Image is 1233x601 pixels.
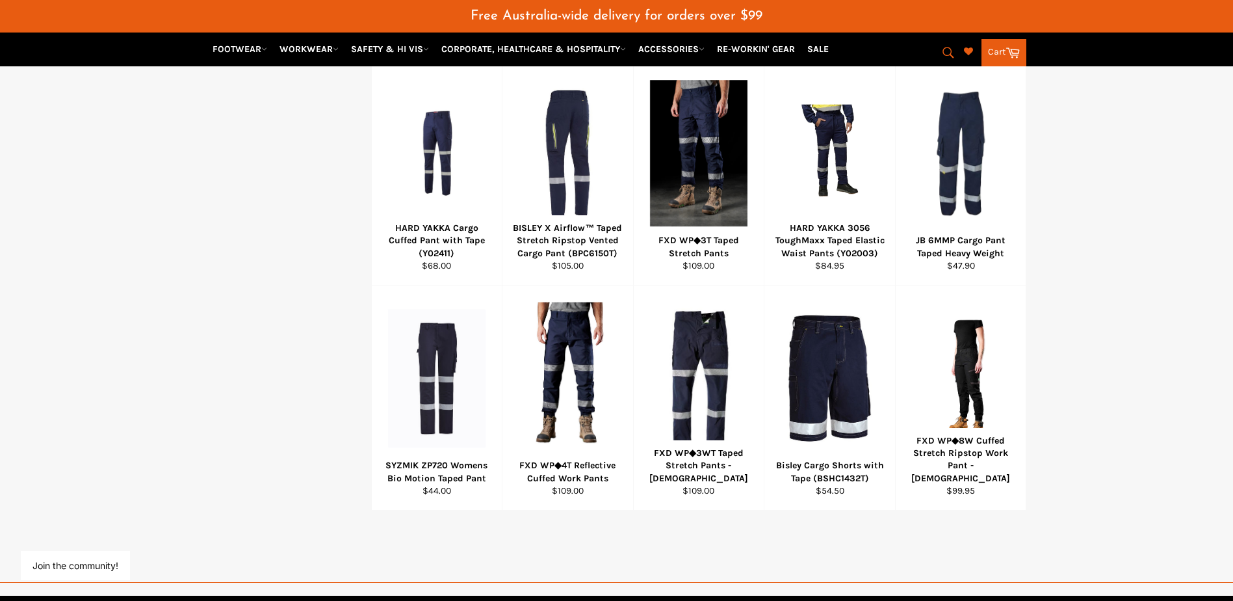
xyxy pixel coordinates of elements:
a: FXD WP◆4T Reflective Cuffed Work PantsFXD WP◆4T Reflective Cuffed Work Pants$109.00 [502,286,633,511]
div: SYZMIK ZP720 Womens Bio Motion Taped Pant [380,459,494,485]
a: BISLEY X Airflow™ Taped Stretch Ripstop Vented Cargo Pant (BPC6150T)BISLEY X Airflow™ Taped Stret... [502,60,633,286]
a: FXD WP◆3WT Taped Stretch Pants - LadiesFXD WP◆3WT Taped Stretch Pants - [DEMOGRAPHIC_DATA]$109.00 [633,286,764,511]
div: FXD WP◆8W Cuffed Stretch Ripstop Work Pant - [DEMOGRAPHIC_DATA] [903,434,1018,485]
a: HARD YAKKA Cargo Cuffed Pant with Tape (Y02411)HARD YAKKA Cargo Cuffed Pant with Tape (Y02411)$68.00 [371,60,502,286]
a: RE-WORKIN' GEAR [712,38,800,60]
a: CORPORATE, HEALTHCARE & HOSPITALITY [436,38,631,60]
a: HARD YAKKA 3056 ToughMaxx Taped Elastic Waist Pants (Y02003)HARD YAKKA 3056 ToughMaxx Taped Elast... [764,60,895,286]
div: FXD WP◆4T Reflective Cuffed Work Pants [511,459,625,485]
div: JB 6MMP Cargo Pant Taped Heavy Weight [903,234,1018,260]
div: Bisley Cargo Shorts with Tape (BSHC1432T) [773,459,887,485]
a: WORKWEAR [274,38,344,60]
a: SYZMIK ZP720 Womens Bio Motion Taped PantSYZMIK ZP720 Womens Bio Motion Taped Pant$44.00 [371,286,502,511]
a: SAFETY & HI VIS [346,38,434,60]
a: SALE [802,38,834,60]
a: ACCESSORIES [633,38,710,60]
a: FXD WP◆3T Taped Stretch PantsFXD WP◆3T Taped Stretch Pants$109.00 [633,60,764,286]
a: FOOTWEAR [207,38,272,60]
button: Join the community! [32,560,118,571]
a: Cart [981,39,1026,66]
div: HARD YAKKA Cargo Cuffed Pant with Tape (Y02411) [380,222,494,260]
a: Bisley Cargo Shorts with Tape (BSHC1432T)Bisley Cargo Shorts with Tape (BSHC1432T)$54.50 [764,286,895,511]
a: FXD WP◆8W Cuffed Stretch Ripstop Work Pant - LadiesFXD WP◆8W Cuffed Stretch Ripstop Work Pant - [... [895,286,1026,511]
div: FXD WP◆3WT Taped Stretch Pants - [DEMOGRAPHIC_DATA] [642,447,756,485]
span: Free Australia-wide delivery for orders over $99 [471,9,762,23]
div: FXD WP◆3T Taped Stretch Pants [642,234,756,260]
div: BISLEY X Airflow™ Taped Stretch Ripstop Vented Cargo Pant (BPC6150T) [511,222,625,260]
div: HARD YAKKA 3056 ToughMaxx Taped Elastic Waist Pants (Y02003) [773,222,887,260]
a: JB 6MMP Cargo Pant Taped Heavy WeightJB 6MMP Cargo Pant Taped Heavy Weight$47.90 [895,60,1026,286]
